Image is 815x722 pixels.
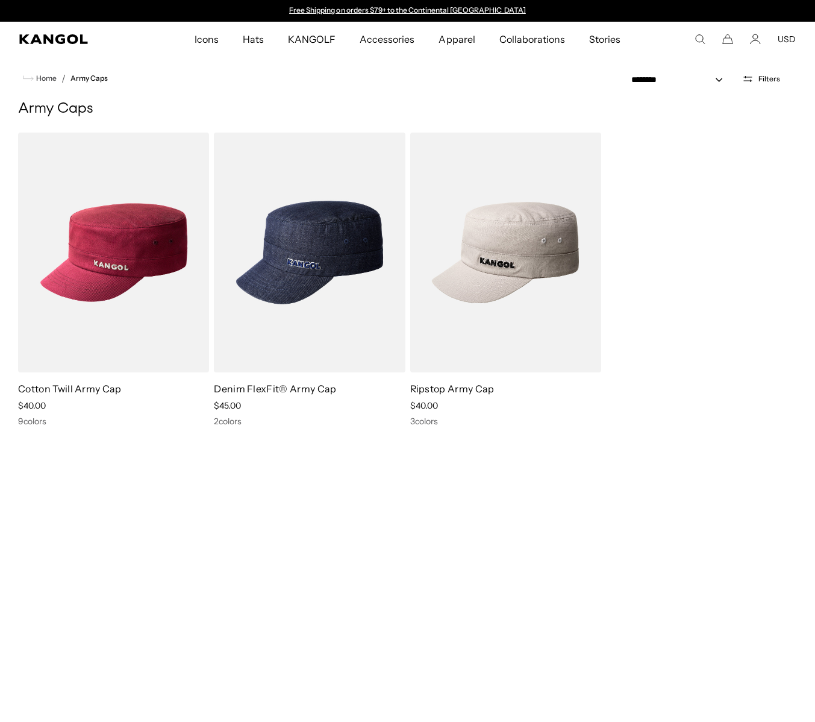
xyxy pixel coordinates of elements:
a: Accessories [348,22,426,57]
a: Collaborations [487,22,577,57]
a: Icons [183,22,231,57]
a: Account [750,34,761,45]
span: $40.00 [18,400,46,411]
slideshow-component: Announcement bar [284,6,532,16]
summary: Search here [695,34,705,45]
span: Hats [243,22,264,57]
div: 2 colors [214,416,405,427]
span: $40.00 [410,400,438,411]
a: Denim FlexFit® Army Cap [214,383,336,395]
a: Hats [231,22,276,57]
span: Accessories [360,22,414,57]
img: Cotton Twill Army Cap [18,133,209,372]
span: Icons [195,22,219,57]
a: KANGOLF [276,22,348,57]
h1: Army Caps [18,100,797,118]
a: Apparel [426,22,487,57]
img: Denim FlexFit® Army Cap [214,133,405,372]
div: 1 of 2 [284,6,532,16]
span: KANGOLF [288,22,336,57]
div: Announcement [284,6,532,16]
span: $45.00 [214,400,241,411]
span: Collaborations [499,22,565,57]
a: Army Caps [70,74,108,83]
span: Stories [589,22,620,57]
span: Home [34,74,57,83]
a: Cotton Twill Army Cap [18,383,122,395]
span: Filters [758,75,780,83]
a: Home [23,73,57,84]
img: Ripstop Army Cap [410,133,601,372]
span: Apparel [439,22,475,57]
div: 9 colors [18,416,209,427]
a: Stories [577,22,632,57]
button: Open filters [735,74,787,84]
div: 3 colors [410,416,601,427]
button: Cart [722,34,733,45]
a: Kangol [19,34,128,44]
a: Free Shipping on orders $79+ to the Continental [GEOGRAPHIC_DATA] [289,5,526,14]
button: USD [778,34,796,45]
li: / [57,71,66,86]
select: Sort by: Featured [626,74,735,86]
a: Ripstop Army Cap [410,383,495,395]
